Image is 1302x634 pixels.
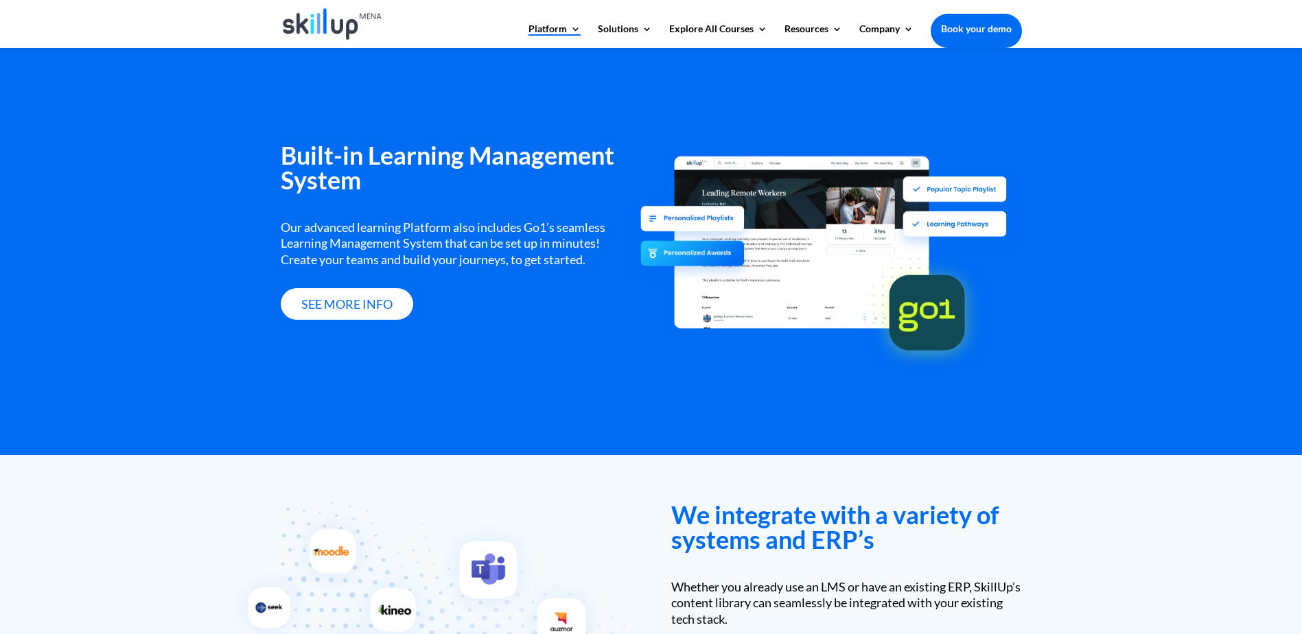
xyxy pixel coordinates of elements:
[528,24,581,47] a: Platform
[871,255,983,367] img: go1 logo - Skillup
[281,143,631,199] h3: Built-in Learning Management System
[669,24,767,47] a: Explore All Courses
[1233,568,1302,634] div: Widget de chat
[283,8,382,40] img: Skillup Mena
[281,288,413,320] a: see more info
[671,579,1021,627] div: Whether you already use an LMS or have an existing ERP, SkillUp’s content library can seamlessly ...
[1233,568,1302,634] iframe: Chat Widget
[784,24,842,47] a: Resources
[598,24,652,47] a: Solutions
[671,502,1021,559] h3: We integrate with a variety of systems and ERP’s
[931,14,1022,44] a: Book your demo
[629,199,756,283] img: personalized - Skillup
[892,163,1019,247] img: popular topic playlist -Skillup
[859,24,914,47] a: Company
[281,220,631,268] div: Our advanced learning Platform also includes Go1’s seamless Learning Management System that can b...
